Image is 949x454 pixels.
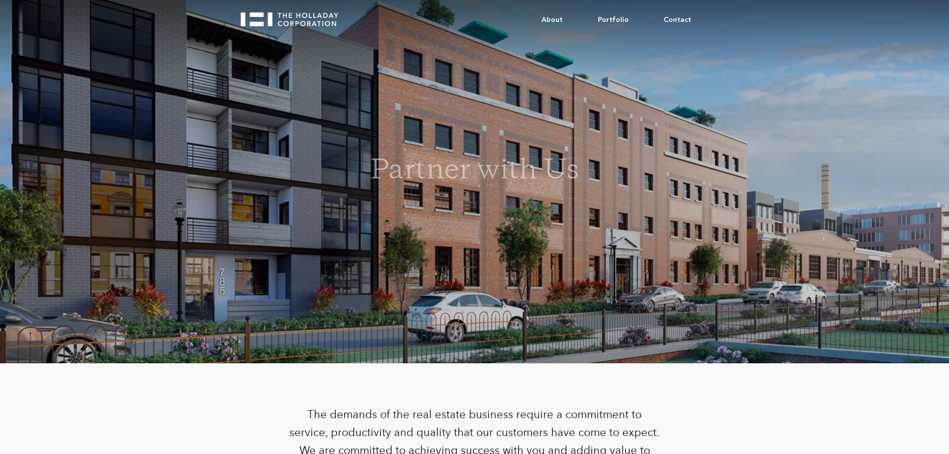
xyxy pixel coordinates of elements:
[646,5,709,35] a: Contact
[241,5,347,26] a: home
[370,156,579,188] h1: Partner with Us
[580,5,646,35] a: Portfolio
[524,5,580,35] a: About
